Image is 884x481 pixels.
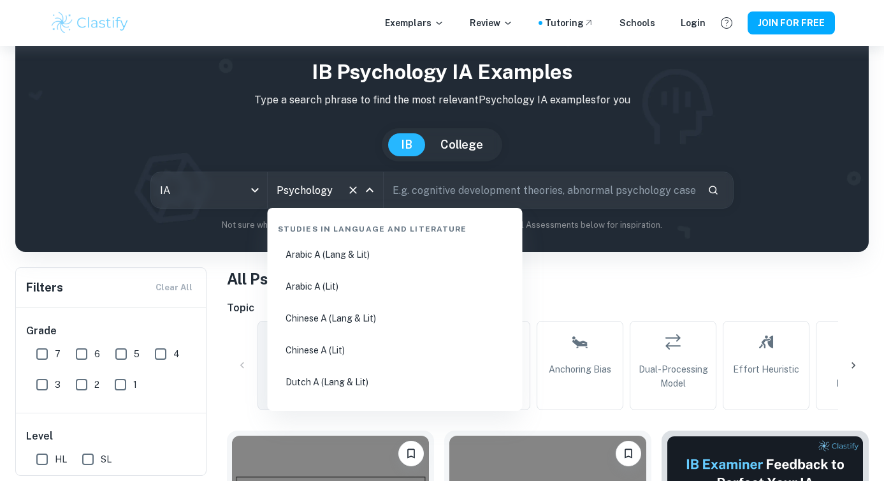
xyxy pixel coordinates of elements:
p: Type a search phrase to find the most relevant Psychology IA examples for you [25,93,859,108]
a: Tutoring [545,16,594,30]
p: Exemplars [385,16,444,30]
button: College [428,133,496,156]
p: Not sure what to search for? You can always look through our example Internal Assessments below f... [25,219,859,232]
span: Effort Heuristic [733,362,799,376]
button: Clear [344,181,362,199]
button: JOIN FOR FREE [748,11,835,34]
h6: Topic [227,300,869,316]
img: Clastify logo [50,10,131,36]
button: Close [361,181,379,199]
li: Chinese A (Lang & Lit) [273,304,518,333]
span: 4 [173,347,180,361]
button: Please log in to bookmark exemplars [398,441,424,466]
h6: Grade [26,323,197,339]
span: Anchoring Bias [549,362,611,376]
h1: All Psychology IA Examples [227,267,869,290]
button: Search [702,179,724,201]
div: Studies in Language and Literature [273,213,518,240]
span: 3 [55,378,61,392]
span: 6 [94,347,100,361]
span: HL [55,452,67,466]
input: E.g. cognitive development theories, abnormal psychology case studies, social psychology experime... [384,172,697,208]
li: Arabic A (Lang & Lit) [273,240,518,269]
div: IA [151,172,267,208]
a: Login [681,16,706,30]
h6: Filters [26,279,63,297]
li: Chinese A (Lit) [273,336,518,365]
li: Dutch A (Lang & Lit) [273,367,518,397]
span: 2 [94,378,99,392]
button: Please log in to bookmark exemplars [616,441,641,466]
h1: IB Psychology IA examples [25,57,859,87]
button: Help and Feedback [716,12,737,34]
span: 1 [133,378,137,392]
span: SL [101,452,112,466]
li: Dutch A (Lit) [273,399,518,429]
a: Schools [620,16,655,30]
p: Review [470,16,513,30]
span: 5 [134,347,140,361]
span: Dual-Processing Model [635,362,711,390]
span: 7 [55,347,61,361]
li: Arabic A (Lit) [273,272,518,301]
button: IB [388,133,425,156]
h6: Level [26,429,197,444]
